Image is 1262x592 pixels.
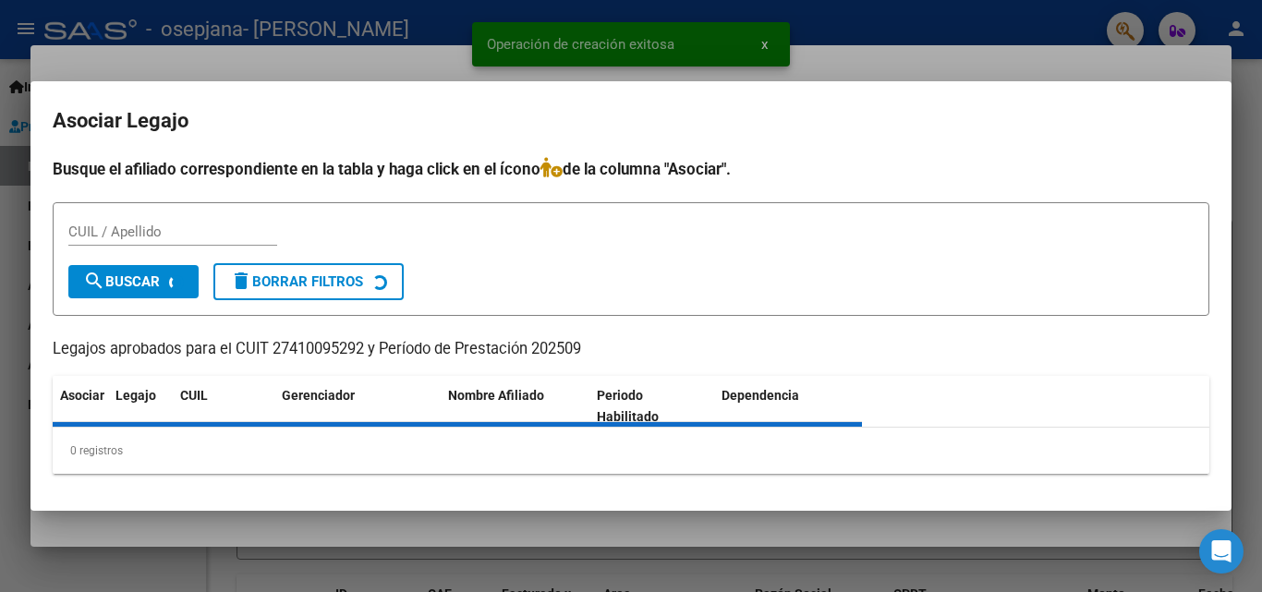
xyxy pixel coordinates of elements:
[230,270,252,292] mat-icon: delete
[230,273,363,290] span: Borrar Filtros
[115,388,156,403] span: Legajo
[441,376,589,437] datatable-header-cell: Nombre Afiliado
[1199,529,1244,574] div: Open Intercom Messenger
[213,263,404,300] button: Borrar Filtros
[53,376,108,437] datatable-header-cell: Asociar
[68,265,199,298] button: Buscar
[53,157,1209,181] h4: Busque el afiliado correspondiente en la tabla y haga click en el ícono de la columna "Asociar".
[53,103,1209,139] h2: Asociar Legajo
[714,376,863,437] datatable-header-cell: Dependencia
[53,428,1209,474] div: 0 registros
[597,388,659,424] span: Periodo Habilitado
[274,376,441,437] datatable-header-cell: Gerenciador
[83,270,105,292] mat-icon: search
[282,388,355,403] span: Gerenciador
[173,376,274,437] datatable-header-cell: CUIL
[60,388,104,403] span: Asociar
[53,338,1209,361] p: Legajos aprobados para el CUIT 27410095292 y Período de Prestación 202509
[722,388,799,403] span: Dependencia
[589,376,714,437] datatable-header-cell: Periodo Habilitado
[448,388,544,403] span: Nombre Afiliado
[83,273,160,290] span: Buscar
[180,388,208,403] span: CUIL
[108,376,173,437] datatable-header-cell: Legajo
